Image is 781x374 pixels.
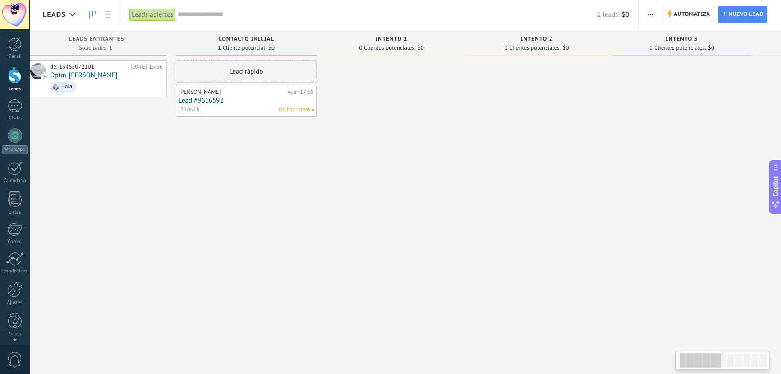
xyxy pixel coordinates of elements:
[771,176,780,197] span: Copilot
[728,6,763,23] span: Nuevo lead
[649,45,706,51] span: 0 Clientes potenciales:
[2,115,28,121] div: Chats
[129,8,175,21] div: Leads abiertos
[521,36,553,42] span: Intento 2
[2,300,28,306] div: Ajustes
[418,45,424,51] span: $0
[504,45,560,51] span: 0 Clientes potenciales:
[666,36,698,42] span: Intento 3
[50,63,127,70] div: de: 13465072101
[663,6,714,23] a: Automatiza
[179,97,314,104] a: Lead #9616592
[326,36,457,44] div: Intento 1
[41,73,48,79] img: com.amocrm.amocrmwa.svg
[176,60,317,83] div: Lead rápido
[2,239,28,245] div: Correo
[61,84,72,90] div: Hola
[312,109,314,111] span: No hay nada asignado
[130,63,163,70] div: [DATE] 15:56
[674,6,710,23] span: Automatiza
[471,36,602,44] div: Intento 2
[218,36,274,42] span: Contacto inicial
[616,36,748,44] div: Intento 3
[31,36,162,44] div: Leads Entrantes
[708,45,714,51] span: $0
[79,45,112,51] span: Solicitudes: 1
[179,89,285,96] div: [PERSON_NAME]
[2,268,28,274] div: Estadísticas
[2,178,28,184] div: Calendario
[2,145,28,154] div: WhatsApp
[268,45,275,51] span: $0
[178,106,202,114] span: BROKER
[279,106,310,114] span: No hay tareas
[563,45,569,51] span: $0
[218,45,266,51] span: 1 Cliente potencial:
[100,6,115,23] a: Lista
[2,210,28,215] div: Listas
[43,10,66,19] span: Leads
[597,10,619,19] span: 2 leads:
[359,45,415,51] span: 0 Clientes potenciales:
[2,54,28,60] div: Panel
[180,36,312,44] div: Contacto inicial
[718,6,767,23] a: Nuevo lead
[85,6,100,23] a: Leads
[376,36,408,42] span: Intento 1
[287,89,314,96] div: Ayer 17:58
[622,10,629,19] span: $0
[2,86,28,92] div: Leads
[30,63,46,79] div: Optm. Arturo Guerra
[644,6,657,23] button: Más
[69,36,124,42] span: Leads Entrantes
[50,71,117,79] a: Optm. [PERSON_NAME]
